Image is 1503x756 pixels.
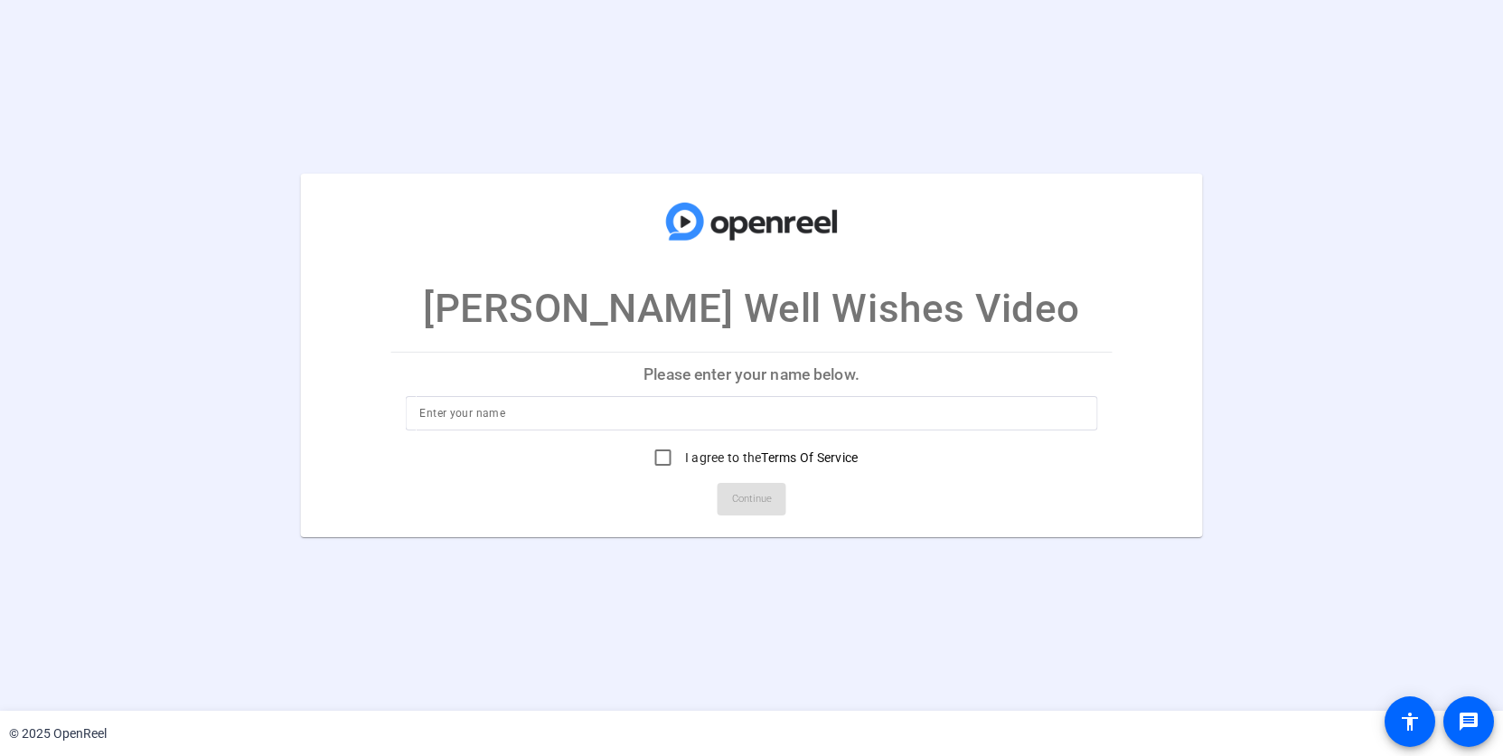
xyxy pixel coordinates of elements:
[419,402,1083,424] input: Enter your name
[423,279,1080,338] p: [PERSON_NAME] Well Wishes Video
[390,353,1112,396] p: Please enter your name below.
[761,450,858,465] a: Terms Of Service
[1399,711,1421,732] mat-icon: accessibility
[681,449,859,467] label: I agree to the
[9,724,107,743] div: © 2025 OpenReel
[1458,711,1480,732] mat-icon: message
[662,192,842,251] img: company-logo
